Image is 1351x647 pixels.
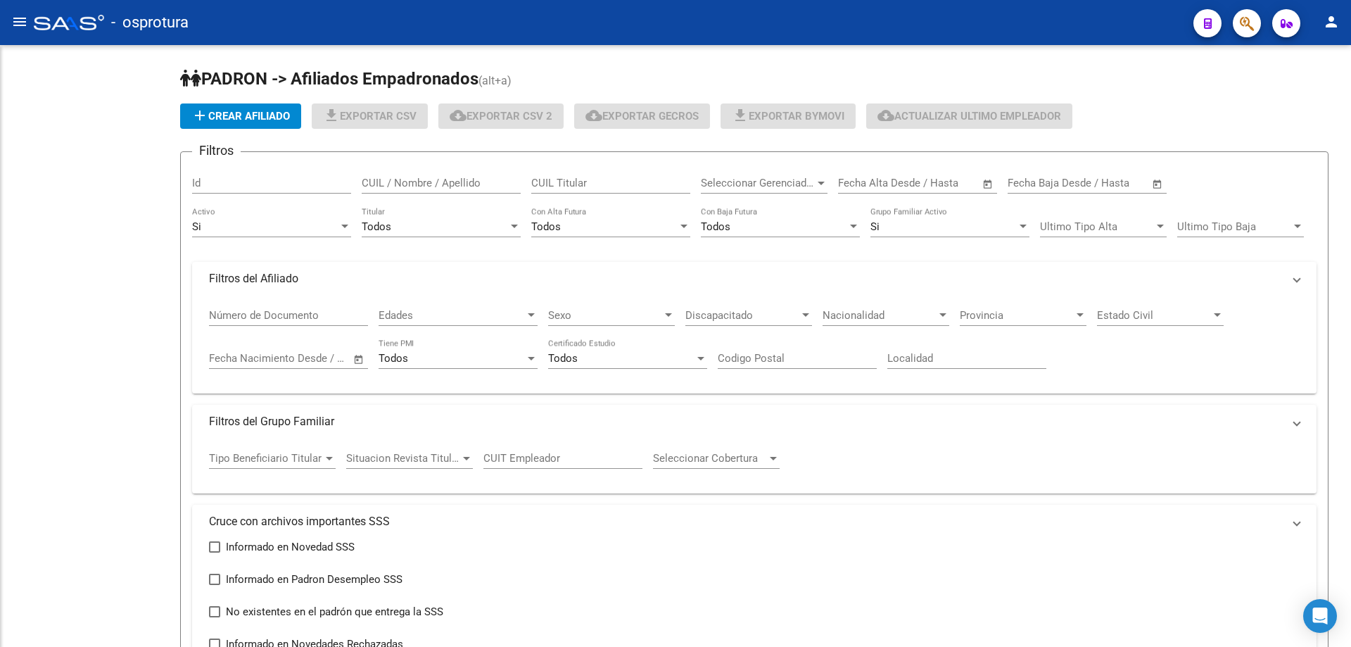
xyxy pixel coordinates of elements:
[209,414,1283,429] mat-panel-title: Filtros del Grupo Familiar
[877,107,894,124] mat-icon: cloud_download
[346,452,460,465] span: Situacion Revista Titular
[585,110,699,123] span: Exportar GECROS
[209,452,323,465] span: Tipo Beneficiario Titular
[960,309,1074,322] span: Provincia
[450,107,467,124] mat-icon: cloud_download
[191,110,290,123] span: Crear Afiliado
[721,103,856,129] button: Exportar Bymovi
[838,177,895,189] input: Fecha inicio
[180,69,478,89] span: PADRON -> Afiliados Empadronados
[192,505,1317,539] mat-expansion-panel-header: Cruce con archivos importantes SSS
[870,220,880,233] span: Si
[362,220,391,233] span: Todos
[192,439,1317,494] div: Filtros del Grupo Familiar
[823,309,937,322] span: Nacionalidad
[312,103,428,129] button: Exportar CSV
[379,309,525,322] span: Edades
[653,452,767,465] span: Seleccionar Cobertura
[531,220,561,233] span: Todos
[732,110,844,123] span: Exportar Bymovi
[548,352,578,365] span: Todos
[1008,177,1065,189] input: Fecha inicio
[701,220,730,233] span: Todos
[351,351,367,368] button: Open calendar
[908,177,976,189] input: Fecha fin
[1077,177,1146,189] input: Fecha fin
[980,176,996,192] button: Open calendar
[209,271,1283,287] mat-panel-title: Filtros del Afiliado
[379,352,408,365] span: Todos
[450,110,552,123] span: Exportar CSV 2
[732,107,749,124] mat-icon: file_download
[111,7,189,38] span: - osprotura
[877,110,1061,123] span: Actualizar ultimo Empleador
[11,13,28,30] mat-icon: menu
[701,177,815,189] span: Seleccionar Gerenciador
[192,141,241,161] h3: Filtros
[685,309,799,322] span: Discapacitado
[180,103,301,129] button: Crear Afiliado
[323,107,340,124] mat-icon: file_download
[574,103,710,129] button: Exportar GECROS
[191,107,208,124] mat-icon: add
[192,262,1317,296] mat-expansion-panel-header: Filtros del Afiliado
[1177,220,1291,233] span: Ultimo Tipo Baja
[226,571,402,588] span: Informado en Padron Desempleo SSS
[1097,309,1211,322] span: Estado Civil
[866,103,1072,129] button: Actualizar ultimo Empleador
[1303,599,1337,633] div: Open Intercom Messenger
[209,514,1283,529] mat-panel-title: Cruce con archivos importantes SSS
[1040,220,1154,233] span: Ultimo Tipo Alta
[226,603,443,620] span: No existentes en el padrón que entrega la SSS
[279,352,347,365] input: Fecha fin
[209,352,266,365] input: Fecha inicio
[192,220,201,233] span: Si
[226,539,355,555] span: Informado en Novedad SSS
[478,74,512,87] span: (alt+a)
[1150,176,1166,192] button: Open calendar
[438,103,564,129] button: Exportar CSV 2
[1323,13,1340,30] mat-icon: person
[192,296,1317,394] div: Filtros del Afiliado
[323,110,417,123] span: Exportar CSV
[585,107,602,124] mat-icon: cloud_download
[192,405,1317,439] mat-expansion-panel-header: Filtros del Grupo Familiar
[548,309,662,322] span: Sexo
